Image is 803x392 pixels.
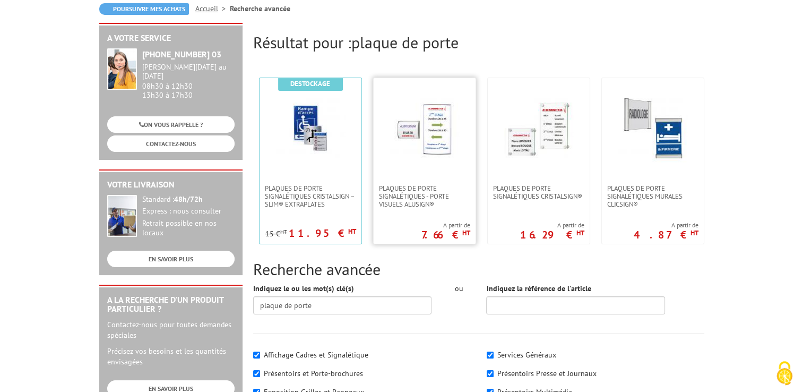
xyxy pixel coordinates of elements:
sup: HT [462,228,470,237]
img: Cookies (fenêtre modale) [771,360,798,387]
h2: Résultat pour : [253,33,704,51]
a: Accueil [195,4,230,13]
span: Plaques de porte signalétiques CristalSign – Slim® extraplates [265,184,356,208]
label: Présentoirs Presse et Journaux [497,369,597,378]
div: ou [447,283,470,294]
p: Précisez vos besoins et les quantités envisagées [107,346,235,367]
label: Indiquez le ou les mot(s) clé(s) [253,283,354,294]
div: Retrait possible en nos locaux [142,219,235,238]
span: Plaques de porte signalétiques - Porte Visuels AluSign® [379,184,470,208]
a: Plaques de porte signalétiques murales ClicSign® [602,184,704,208]
sup: HT [690,228,698,237]
span: Plaques de porte signalétiques murales ClicSign® [607,184,698,208]
sup: HT [576,228,584,237]
h2: Votre livraison [107,180,235,190]
span: plaque de porte [351,32,459,53]
input: Services Généraux [487,352,494,359]
div: 08h30 à 12h30 13h30 à 17h30 [142,63,235,99]
a: Plaques de porte signalétiques CristalSign – Slim® extraplates [260,184,361,208]
img: Plaques de porte signalétiques murales ClicSign® [618,94,687,163]
a: Plaques de porte signalétiques CristalSign® [488,184,590,200]
a: Plaques de porte signalétiques - Porte Visuels AluSign® [374,184,476,208]
img: Plaques de porte signalétiques CristalSign – Slim® extraplates [276,94,345,163]
p: Contactez-nous pour toutes demandes spéciales [107,319,235,340]
img: widget-livraison.jpg [107,195,137,237]
p: 11.95 € [289,230,356,236]
li: Recherche avancée [230,3,290,14]
span: A partir de [634,221,698,229]
p: 15 € [265,230,287,238]
h2: A la recherche d'un produit particulier ? [107,295,235,314]
span: Plaques de porte signalétiques CristalSign® [493,184,584,200]
img: Plaques de porte signalétiques CristalSign® [504,94,573,163]
sup: HT [348,227,356,236]
h2: A votre service [107,33,235,43]
a: CONTACTEZ-NOUS [107,135,235,152]
h2: Recherche avancée [253,260,704,278]
img: Plaques de porte signalétiques - Porte Visuels AluSign® [390,94,459,163]
div: Express : nous consulter [142,207,235,216]
p: 7.66 € [421,232,470,238]
label: Présentoirs et Porte-brochures [264,369,363,378]
strong: 48h/72h [174,194,203,204]
input: Présentoirs et Porte-brochures [253,370,260,377]
input: Affichage Cadres et Signalétique [253,352,260,359]
input: Présentoirs Presse et Journaux [487,370,494,377]
p: 4.87 € [634,232,698,238]
button: Cookies (fenêtre modale) [766,356,803,392]
a: EN SAVOIR PLUS [107,251,235,267]
label: Indiquez la référence de l'article [486,283,591,294]
div: Standard : [142,195,235,204]
div: [PERSON_NAME][DATE] au [DATE] [142,63,235,81]
a: ON VOUS RAPPELLE ? [107,116,235,133]
a: Poursuivre mes achats [99,3,189,15]
span: A partir de [520,221,584,229]
span: A partir de [421,221,470,229]
p: 16.29 € [520,232,584,238]
img: widget-service.jpg [107,48,137,90]
label: Affichage Cadres et Signalétique [264,350,368,360]
sup: HT [280,228,287,235]
strong: [PHONE_NUMBER] 03 [142,49,221,59]
b: Destockage [290,79,330,88]
label: Services Généraux [497,350,556,360]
